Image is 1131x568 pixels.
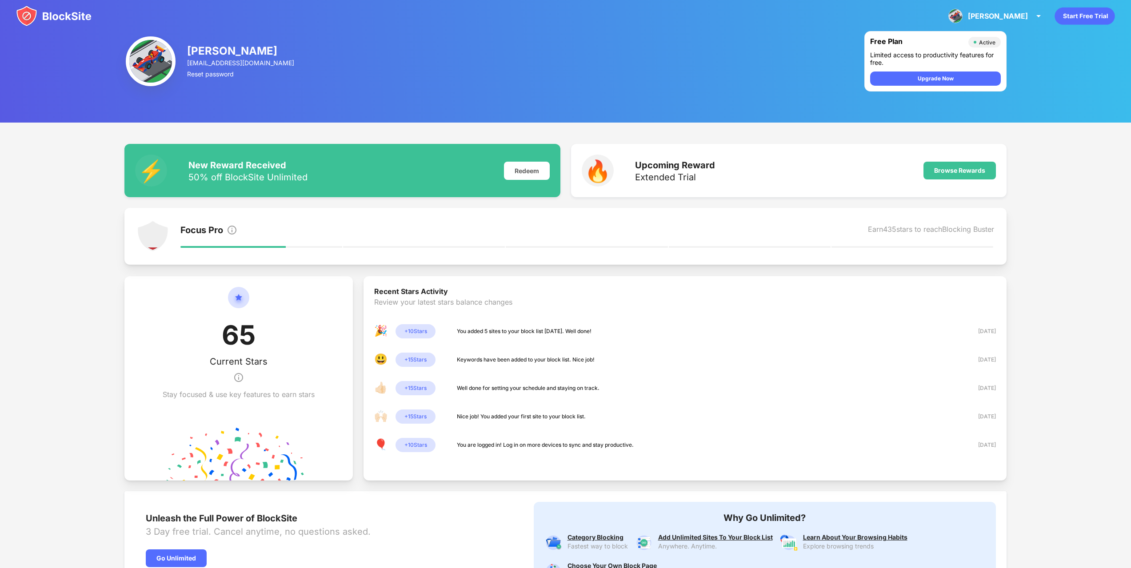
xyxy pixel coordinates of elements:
[374,409,388,424] div: 🙌🏻
[188,173,308,182] div: 50% off BlockSite Unlimited
[968,12,1028,20] div: [PERSON_NAME]
[964,327,996,336] div: [DATE]
[979,39,995,46] div: Active
[544,534,562,552] img: premium-category.svg
[167,427,311,481] img: points-confetti.svg
[1055,7,1115,25] div: animation
[635,173,715,182] div: Extended Trial
[635,160,715,171] div: Upcoming Reward
[126,36,176,86] img: ACg8ocLrAAyV8WfapfrNm-mH7pAz7dJ5F3yPoEossQ2JKKoUb2maLHnS=s96-c
[374,287,996,298] div: Recent Stars Activity
[16,5,92,27] img: blocksite-icon.svg
[163,390,315,399] div: Stay focused & use key features to earn stars
[228,287,249,319] img: circle-star.svg
[964,441,996,449] div: [DATE]
[635,534,653,552] img: premium-unlimited-blocklist.svg
[457,384,599,393] div: Well done for setting your schedule and staying on track.
[137,220,169,252] img: points-level-1.svg
[374,438,388,452] div: 🎈
[396,409,436,424] div: + 15 Stars
[135,155,167,187] div: ⚡️
[187,70,296,78] div: Reset password
[870,51,1001,66] div: Limited access to productivity features for free.
[374,298,996,324] div: Review your latest stars balance changes
[227,225,237,235] img: info.svg
[374,381,388,395] div: 👍🏻
[964,384,996,393] div: [DATE]
[870,37,964,48] div: Free Plan
[146,512,371,524] div: Unleash the Full Power of BlockSite
[964,355,996,364] div: [DATE]
[188,160,308,171] div: New Reward Received
[803,543,907,550] div: Explore browsing trends
[457,412,586,421] div: Nice job! You added your first site to your block list.
[374,324,388,338] div: 🎉
[457,327,591,336] div: You added 5 sites to your block list [DATE]. Well done!
[146,524,371,539] div: 3 Day free trial. Cancel anytime, no questions asked.
[374,353,388,367] div: 😃
[210,356,268,367] div: Current Stars
[780,534,798,552] img: premium-insights.svg
[868,225,994,237] div: Earn 435 stars to reach Blocking Buster
[396,381,436,395] div: + 15 Stars
[567,534,628,541] div: Category Blocking
[544,512,986,523] div: Why Go Unlimited?
[567,543,628,550] div: Fastest way to block
[187,44,296,57] div: [PERSON_NAME]
[222,319,256,356] div: 65
[934,167,985,174] div: Browse Rewards
[396,353,436,367] div: + 15 Stars
[658,534,773,541] div: Add Unlimited Sites To Your Block List
[233,367,244,388] img: info.svg
[396,324,436,338] div: + 10 Stars
[658,543,773,550] div: Anywhere. Anytime.
[964,412,996,421] div: [DATE]
[504,162,550,180] div: Redeem
[187,59,296,67] div: [EMAIL_ADDRESS][DOMAIN_NAME]
[582,155,614,187] div: 🔥
[457,355,595,364] div: Keywords have been added to your block list. Nice job!
[396,438,436,452] div: + 10 Stars
[180,225,223,237] div: Focus Pro
[457,441,634,449] div: You are logged in! Log in on more devices to sync and stay productive.
[146,549,207,567] div: Go Unlimited
[948,9,963,23] img: ACg8ocLrAAyV8WfapfrNm-mH7pAz7dJ5F3yPoEossQ2JKKoUb2maLHnS=s96-c
[803,534,907,541] div: Learn About Your Browsing Habits
[918,74,954,83] div: Upgrade Now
